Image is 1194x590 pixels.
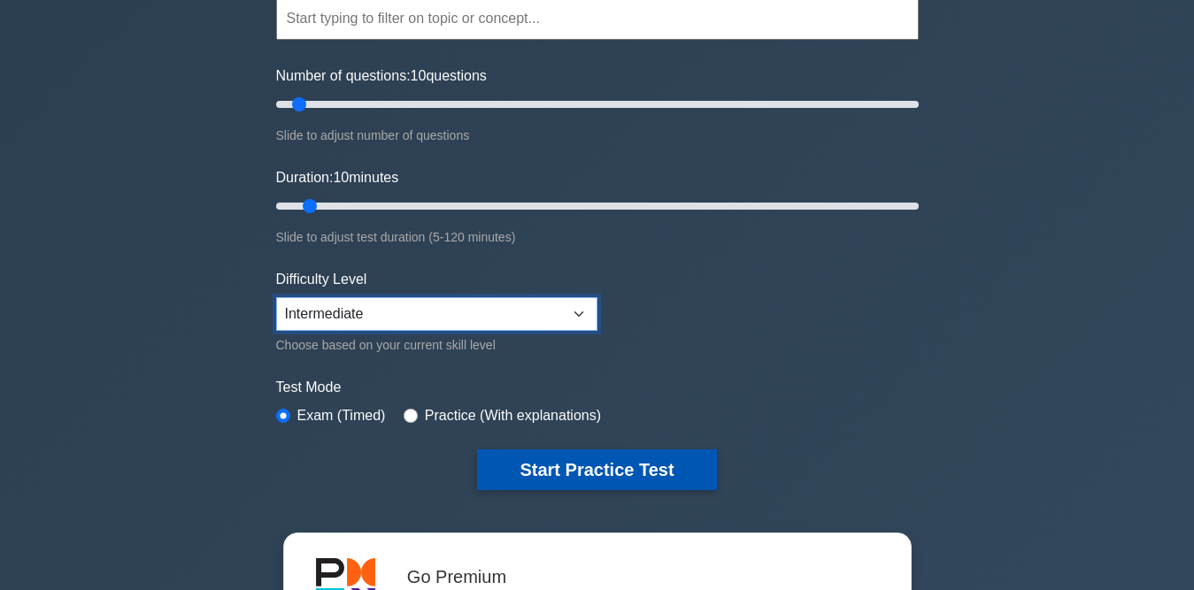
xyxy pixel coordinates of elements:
label: Difficulty Level [276,269,367,290]
span: 10 [333,170,349,185]
label: Number of questions: questions [276,65,487,87]
span: 10 [411,68,427,83]
label: Practice (With explanations) [425,405,601,426]
label: Exam (Timed) [297,405,386,426]
label: Test Mode [276,377,919,398]
label: Duration: minutes [276,167,399,188]
div: Slide to adjust number of questions [276,125,919,146]
div: Choose based on your current skill level [276,334,597,356]
button: Start Practice Test [477,449,716,490]
div: Slide to adjust test duration (5-120 minutes) [276,226,919,248]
